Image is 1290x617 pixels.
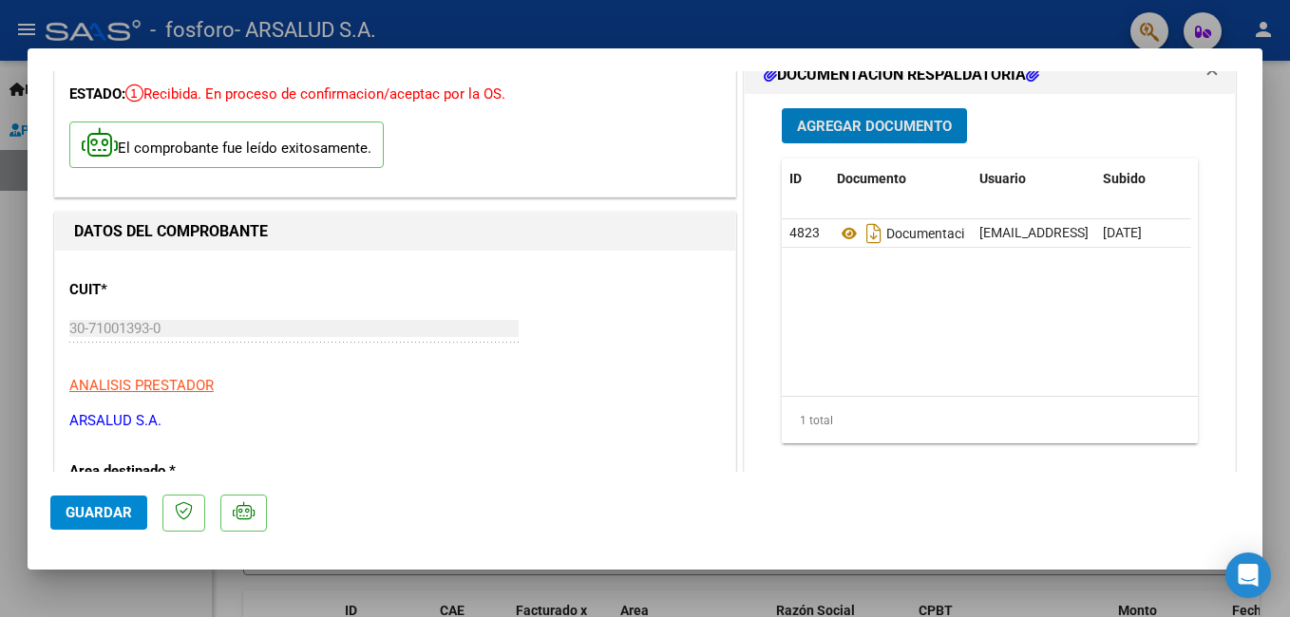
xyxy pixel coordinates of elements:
datatable-header-cell: Usuario [972,159,1095,199]
p: CUIT [69,279,265,301]
button: Guardar [50,495,147,530]
i: Descargar documento [862,218,886,249]
span: Usuario [979,171,1026,186]
span: 4823 [789,225,820,240]
h1: DOCUMENTACIÓN RESPALDATORIA [764,64,1039,86]
button: Agregar Documento [782,108,967,143]
span: [DATE] [1103,225,1142,240]
span: Subido [1103,171,1146,186]
p: El comprobante fue leído exitosamente. [69,122,384,168]
div: Open Intercom Messenger [1225,552,1271,598]
mat-expansion-panel-header: DOCUMENTACIÓN RESPALDATORIA [745,56,1235,94]
p: Area destinado * [69,460,265,482]
div: 1 total [782,397,1198,444]
span: Agregar Documento [797,118,952,135]
span: Documento [837,171,906,186]
datatable-header-cell: Subido [1095,159,1190,199]
span: Documentacion [837,226,979,241]
span: ID [789,171,802,186]
datatable-header-cell: Documento [829,159,972,199]
p: ARSALUD S.A. [69,410,721,432]
span: ESTADO: [69,85,125,103]
strong: DATOS DEL COMPROBANTE [74,222,268,240]
div: DOCUMENTACIÓN RESPALDATORIA [745,94,1235,488]
span: Guardar [66,504,132,521]
span: Recibida. En proceso de confirmacion/aceptac por la OS. [125,85,505,103]
datatable-header-cell: Acción [1190,159,1285,199]
datatable-header-cell: ID [782,159,829,199]
span: ANALISIS PRESTADOR [69,377,214,394]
